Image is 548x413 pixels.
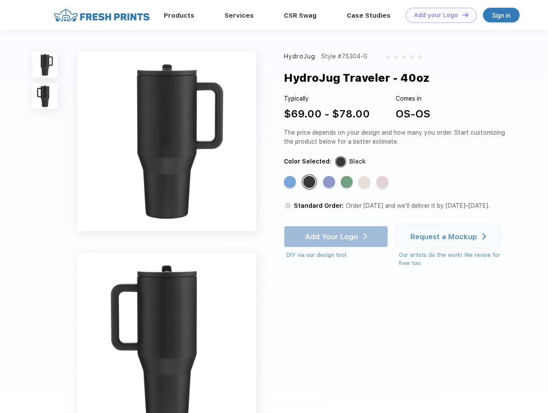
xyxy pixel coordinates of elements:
[284,176,296,188] div: Riptide
[414,12,458,19] div: Add your Logo
[32,83,58,109] img: func=resize&h=100
[284,52,315,61] div: HydroJug
[385,54,391,59] img: gray_star.svg
[303,176,315,188] div: Black
[483,8,520,22] a: Sign in
[323,176,335,188] div: Peri
[286,251,388,259] div: DIY via our design tool.
[396,106,430,122] div: OS-OS
[77,52,256,231] img: func=resize&h=640
[284,106,370,122] div: $69.00 - $78.00
[51,8,152,23] img: fo%20logo%202.webp
[394,54,399,59] img: gray_star.svg
[482,233,486,240] img: white arrow
[410,232,477,241] div: Request a Mockup
[321,52,367,61] div: Style #75304-G
[417,54,422,59] img: gray_star.svg
[396,94,430,103] div: Comes in
[462,12,468,17] img: DT
[284,94,370,103] div: Typically
[492,10,511,20] div: Sign in
[376,176,388,188] div: Pink Sand
[284,70,430,86] div: HydroJug Traveler - 40oz
[358,176,370,188] div: Cream
[32,52,58,77] img: func=resize&h=100
[346,202,490,209] span: Order [DATE] and we’ll deliver it by [DATE]–[DATE].
[284,157,331,166] div: Color Selected:
[341,176,353,188] div: Sage
[401,54,406,59] img: gray_star.svg
[399,251,508,268] div: Our artists do the work! We revise for free too.
[409,54,414,59] img: gray_star.svg
[284,202,292,210] img: standard order
[284,128,508,146] div: The price depends on your design and how many you order. Start customizing the product below for ...
[294,202,344,209] span: Standard Order:
[349,157,366,166] div: Black
[164,12,194,19] a: Products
